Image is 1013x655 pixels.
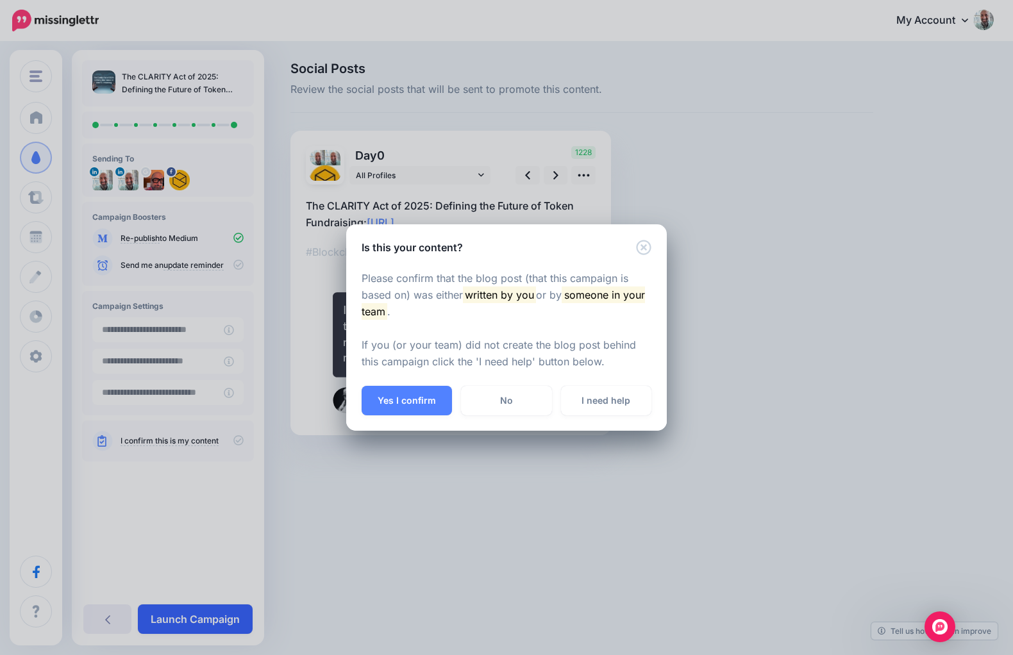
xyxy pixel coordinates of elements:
a: I need help [561,386,651,415]
h5: Is this your content? [362,240,463,255]
button: Yes I confirm [362,386,452,415]
a: No [461,386,551,415]
mark: someone in your team [362,286,645,320]
button: Close [636,240,651,256]
mark: written by you [463,286,536,303]
div: Open Intercom Messenger [925,611,955,642]
p: Please confirm that the blog post (that this campaign is based on) was either or by . If you (or ... [362,270,651,370]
